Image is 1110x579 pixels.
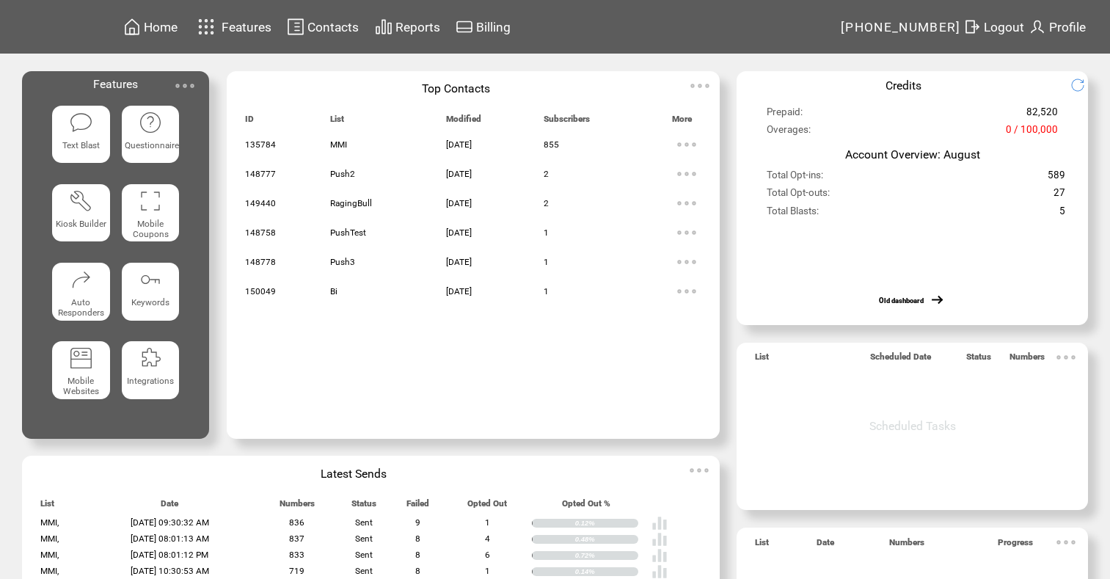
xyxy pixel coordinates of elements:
[355,566,373,576] span: Sent
[672,189,701,218] img: ellypsis.svg
[1029,18,1046,36] img: profile.svg
[575,535,638,544] div: 0.48%
[651,531,668,547] img: poll%20-%20white.svg
[767,205,819,223] span: Total Blasts:
[544,114,590,131] span: Subscribers
[755,537,769,554] span: List
[415,534,420,544] span: 8
[355,550,373,560] span: Sent
[139,268,162,291] img: keywords.svg
[446,198,472,208] span: [DATE]
[1026,15,1088,38] a: Profile
[289,534,304,544] span: 837
[870,352,931,368] span: Scheduled Date
[330,139,347,150] span: MMI
[245,198,276,208] span: 149440
[355,517,373,528] span: Sent
[245,169,276,179] span: 148777
[139,111,162,134] img: questionnaire.svg
[767,187,830,205] span: Total Opt-outs:
[93,77,138,91] span: Features
[63,376,99,396] span: Mobile Websites
[62,140,100,150] span: Text Blast
[446,139,472,150] span: [DATE]
[52,341,110,408] a: Mobile Websites
[194,15,219,39] img: features.svg
[161,498,178,515] span: Date
[321,467,387,481] span: Latest Sends
[562,498,610,515] span: Opted Out %
[330,169,355,179] span: Push2
[651,515,668,531] img: poll%20-%20white.svg
[69,189,92,213] img: tool%201.svg
[170,71,200,101] img: ellypsis.svg
[415,566,420,576] span: 8
[456,18,473,36] img: creidtcard.svg
[330,286,337,296] span: Bi
[289,517,304,528] span: 836
[422,81,490,95] span: Top Contacts
[285,15,361,38] a: Contacts
[69,111,92,134] img: text-blast.svg
[446,114,481,131] span: Modified
[144,20,178,34] span: Home
[56,219,106,229] span: Kiosk Builder
[684,456,714,485] img: ellypsis.svg
[575,519,638,528] div: 0.12%
[446,227,472,238] span: [DATE]
[476,20,511,34] span: Billing
[191,12,274,41] a: Features
[1049,20,1086,34] span: Profile
[131,550,208,560] span: [DATE] 08:01:12 PM
[121,15,180,38] a: Home
[245,139,276,150] span: 135784
[841,20,961,34] span: [PHONE_NUMBER]
[123,18,141,36] img: home.svg
[131,534,209,544] span: [DATE] 08:01:13 AM
[767,170,823,187] span: Total Opt-ins:
[125,140,179,150] span: Questionnaire
[453,15,513,38] a: Billing
[131,297,169,307] span: Keywords
[351,498,376,515] span: Status
[127,376,174,386] span: Integrations
[122,263,180,329] a: Keywords
[544,286,549,296] span: 1
[222,20,271,34] span: Features
[1051,528,1081,557] img: ellypsis.svg
[40,498,54,515] span: List
[544,169,549,179] span: 2
[485,566,490,576] span: 1
[544,139,559,150] span: 855
[485,534,490,544] span: 4
[961,15,1026,38] a: Logout
[330,227,366,238] span: PushTest
[1054,187,1065,205] span: 27
[963,18,981,36] img: exit.svg
[446,286,472,296] span: [DATE]
[1009,352,1045,368] span: Numbers
[330,198,372,208] span: RagingBull
[131,517,209,528] span: [DATE] 09:30:32 AM
[40,534,59,544] span: MMI,
[755,352,769,368] span: List
[446,257,472,267] span: [DATE]
[40,550,59,560] span: MMI,
[672,218,701,247] img: ellypsis.svg
[415,517,420,528] span: 9
[69,346,92,370] img: mobile-websites.svg
[446,169,472,179] span: [DATE]
[886,79,921,92] span: Credits
[139,346,162,370] img: integrations.svg
[40,517,59,528] span: MMI,
[245,257,276,267] span: 148778
[375,18,392,36] img: chart.svg
[685,71,715,101] img: ellypsis.svg
[52,184,110,251] a: Kiosk Builder
[672,247,701,277] img: ellypsis.svg
[544,198,549,208] span: 2
[485,550,490,560] span: 6
[984,20,1024,34] span: Logout
[672,159,701,189] img: ellypsis.svg
[280,498,315,515] span: Numbers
